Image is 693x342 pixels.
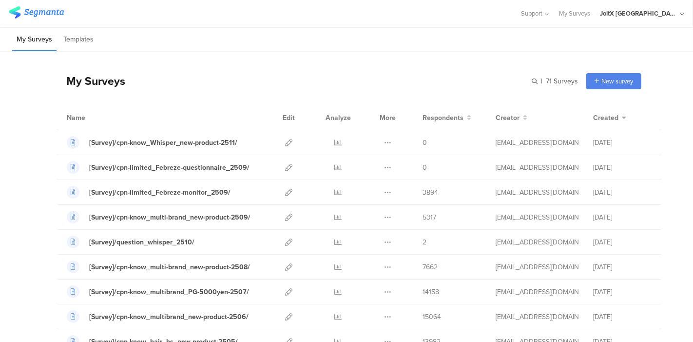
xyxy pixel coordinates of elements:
[89,162,250,173] div: [Survey]/cpn-limited_Febreze-questionnaire_2509/
[600,9,678,18] div: JoltX [GEOGRAPHIC_DATA]
[496,287,578,297] div: kumai.ik@pg.com
[423,312,441,322] span: 15064
[593,162,652,173] div: [DATE]
[593,212,652,222] div: [DATE]
[89,262,250,272] div: [Survey]/cpn-know_multi-brand_new-product-2508/
[423,113,463,123] span: Respondents
[278,105,299,130] div: Edit
[57,73,125,89] div: My Surveys
[423,212,436,222] span: 5317
[12,28,57,51] li: My Surveys
[496,113,520,123] span: Creator
[521,9,543,18] span: Support
[89,237,194,247] div: [Survey]/question_whisper_2510/
[496,312,578,322] div: kumai.ik@pg.com
[9,6,64,19] img: segmanta logo
[67,186,231,199] a: [Survey]/cpn-limited_Febreze-monitor_2509/
[546,76,578,86] span: 71 Surveys
[377,105,398,130] div: More
[593,113,626,123] button: Created
[67,285,249,298] a: [Survey]/cpn-know_multibrand_PG-5000yen-2507/
[496,187,578,198] div: kumai.ik@pg.com
[67,136,237,149] a: [Survey]/cpn-know_Whisper_new-product-2511/
[423,187,438,198] span: 3894
[496,138,578,148] div: kumai.ik@pg.com
[496,237,578,247] div: kumai.ik@pg.com
[89,212,250,222] div: [Survey]/cpn-know_multi-brand_new-product-2509/
[593,287,652,297] div: [DATE]
[67,161,250,174] a: [Survey]/cpn-limited_Febreze-questionnaire_2509/
[496,113,527,123] button: Creator
[89,187,231,198] div: [Survey]/cpn-limited_Febreze-monitor_2509/
[496,262,578,272] div: kumai.ik@pg.com
[539,76,544,86] span: |
[593,312,652,322] div: [DATE]
[423,287,439,297] span: 14158
[67,211,250,223] a: [Survey]/cpn-know_multi-brand_new-product-2509/
[496,212,578,222] div: kumai.ik@pg.com
[423,113,471,123] button: Respondents
[593,187,652,198] div: [DATE]
[67,261,250,273] a: [Survey]/cpn-know_multi-brand_new-product-2508/
[601,77,633,86] span: New survey
[423,162,427,173] span: 0
[89,138,237,148] div: [Survey]/cpn-know_Whisper_new-product-2511/
[67,113,125,123] div: Name
[593,113,618,123] span: Created
[593,262,652,272] div: [DATE]
[89,287,249,297] div: [Survey]/cpn-know_multibrand_PG-5000yen-2507/
[496,162,578,173] div: kumai.ik@pg.com
[324,105,353,130] div: Analyze
[67,236,194,248] a: [Survey]/question_whisper_2510/
[67,310,249,323] a: [Survey]/cpn-know_multibrand_new-product-2506/
[593,237,652,247] div: [DATE]
[89,312,249,322] div: [Survey]/cpn-know_multibrand_new-product-2506/
[593,138,652,148] div: [DATE]
[423,138,427,148] span: 0
[59,28,98,51] li: Templates
[423,262,438,272] span: 7662
[423,237,426,247] span: 2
